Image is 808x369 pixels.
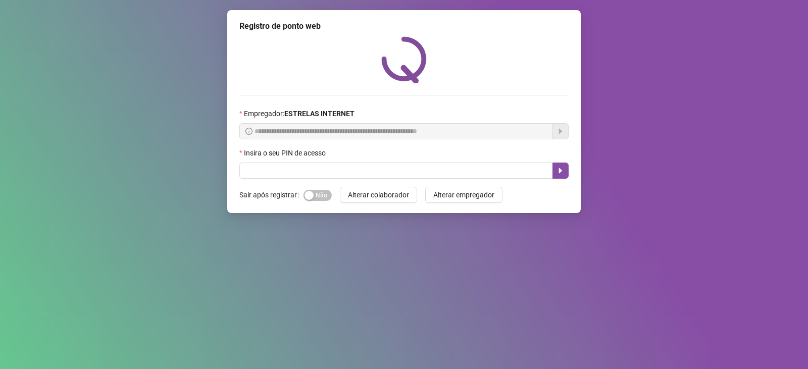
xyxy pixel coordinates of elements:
div: Registro de ponto web [239,20,569,32]
img: QRPoint [381,36,427,83]
button: Alterar colaborador [340,187,417,203]
strong: ESTRELAS INTERNET [284,110,355,118]
button: Alterar empregador [425,187,502,203]
span: Alterar empregador [433,189,494,200]
span: Alterar colaborador [348,189,409,200]
label: Sair após registrar [239,187,304,203]
label: Insira o seu PIN de acesso [239,147,332,159]
span: info-circle [245,128,252,135]
span: caret-right [557,167,565,175]
span: Empregador : [244,108,355,119]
